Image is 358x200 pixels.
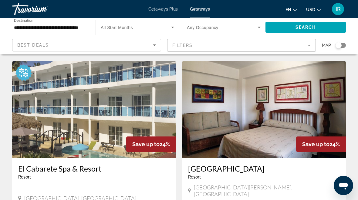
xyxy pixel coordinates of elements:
div: 24% [296,136,346,152]
a: Travorium [12,1,73,17]
span: All Start Months [101,25,133,30]
a: Getaways Plus [148,7,178,11]
button: Change currency [306,5,321,14]
a: Getaways [190,7,210,11]
span: Save up to [302,141,329,147]
iframe: Button to launch messaging window [334,176,353,195]
span: USD [306,7,315,12]
span: Destination [14,18,33,22]
mat-select: Sort by [17,41,156,49]
span: Resort [188,175,201,179]
span: Best Deals [17,43,49,48]
a: El Cabarete Spa & Resort [18,164,170,173]
span: [GEOGRAPHIC_DATA][PERSON_NAME], [GEOGRAPHIC_DATA] [194,184,340,197]
button: Search [265,22,346,33]
a: [GEOGRAPHIC_DATA] [188,164,340,173]
span: Resort [18,175,31,179]
button: Filter [167,39,316,52]
button: Change language [285,5,297,14]
span: Map [322,41,331,50]
img: D826E01X.jpg [12,61,176,158]
span: IR [336,6,341,12]
img: 4859I01L.jpg [182,61,346,158]
span: Save up to [132,141,160,147]
span: Any Occupancy [187,25,218,30]
span: en [285,7,291,12]
button: User Menu [330,3,346,15]
span: Search [296,25,316,30]
div: 24% [126,136,176,152]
